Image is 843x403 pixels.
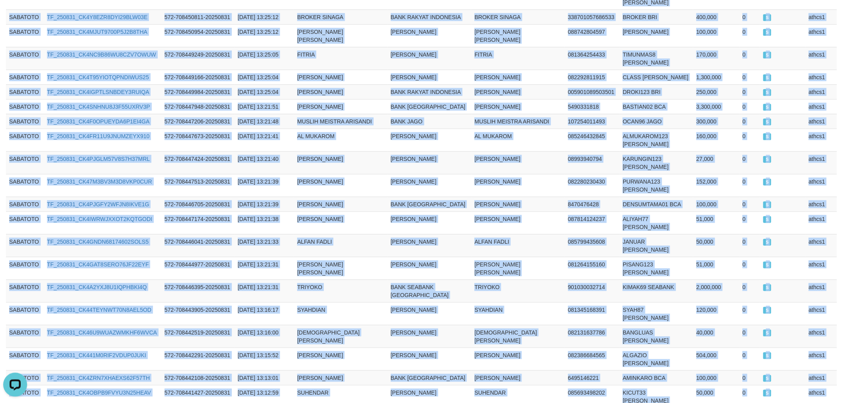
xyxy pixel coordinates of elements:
[763,89,771,96] span: SUCCESS
[161,348,235,370] td: 572-708442291-20250831
[47,89,149,95] a: TF_250831_CK4IGPTLSNBDEY3RUIQA
[235,114,294,129] td: [DATE] 13:21:48
[235,280,294,302] td: [DATE] 13:21:31
[471,84,565,99] td: [PERSON_NAME]
[6,174,44,197] td: SABATOTO
[388,70,472,84] td: [PERSON_NAME]
[294,99,387,114] td: [PERSON_NAME]
[739,114,760,129] td: 0
[388,197,472,211] td: BANK [GEOGRAPHIC_DATA]
[388,325,472,348] td: [PERSON_NAME]
[47,118,150,125] a: TF_250831_CK4F0OPUEYDA6P1EI4GA
[161,129,235,151] td: 572-708447673-20250831
[620,234,693,257] td: JANUAR [PERSON_NAME]
[620,280,693,302] td: KIMAK69 SEABANK
[6,348,44,370] td: SABATOTO
[693,99,739,114] td: 3,300,000
[471,257,565,280] td: [PERSON_NAME] [PERSON_NAME]
[763,352,771,359] span: SUCCESS
[806,24,837,47] td: athcs1
[693,47,739,70] td: 170,000
[620,10,693,24] td: BROKER BRI
[47,261,149,268] a: TF_250831_CK4GAT8SERO76JF22EYF
[161,302,235,325] td: 572-708443905-20250831
[388,10,472,24] td: BANK RAKYAT INDONESIA
[161,151,235,174] td: 572-708447424-20250831
[6,234,44,257] td: SABATOTO
[471,370,565,385] td: [PERSON_NAME]
[806,234,837,257] td: athcs1
[161,211,235,234] td: 572-708447174-20250831
[294,84,387,99] td: [PERSON_NAME]
[806,70,837,84] td: athcs1
[806,114,837,129] td: athcs1
[47,133,150,139] a: TF_250831_CK4FR11U9JNUMZEYX910
[235,370,294,385] td: [DATE] 13:13:01
[693,197,739,211] td: 100,000
[471,24,565,47] td: [PERSON_NAME] [PERSON_NAME]
[388,129,472,151] td: [PERSON_NAME]
[739,257,760,280] td: 0
[693,348,739,370] td: 504,000
[620,211,693,234] td: ALIYAH77 [PERSON_NAME]
[565,370,620,385] td: 6495146221
[388,211,472,234] td: [PERSON_NAME]
[235,302,294,325] td: [DATE] 13:16:17
[47,216,152,222] a: TF_250831_CK4IWRWJXXOT2KQTGODI
[6,129,44,151] td: SABATOTO
[294,302,387,325] td: SYAHDIAN
[693,257,739,280] td: 51,000
[565,325,620,348] td: 082131637786
[763,201,771,208] span: SUCCESS
[620,24,693,47] td: [PERSON_NAME]
[47,284,147,290] a: TF_250831_CK4A2YXJ8U1IQPHBKI4Q
[806,99,837,114] td: athcs1
[471,151,565,174] td: [PERSON_NAME]
[739,70,760,84] td: 0
[235,84,294,99] td: [DATE] 13:25:04
[693,234,739,257] td: 50,000
[739,234,760,257] td: 0
[806,197,837,211] td: athcs1
[565,280,620,302] td: 901030032714
[693,70,739,84] td: 1,300,000
[294,197,387,211] td: [PERSON_NAME]
[763,14,771,21] span: SUCCESS
[294,325,387,348] td: [DEMOGRAPHIC_DATA][PERSON_NAME]
[471,10,565,24] td: BROKER SINAGA
[763,133,771,140] span: SUCCESS
[161,197,235,211] td: 572-708446705-20250831
[471,348,565,370] td: [PERSON_NAME]
[161,114,235,129] td: 572-708447206-20250831
[739,197,760,211] td: 0
[806,348,837,370] td: athcs1
[565,174,620,197] td: 082280230430
[806,370,837,385] td: athcs1
[806,302,837,325] td: athcs1
[620,370,693,385] td: AMINKARO BCA
[235,234,294,257] td: [DATE] 13:21:33
[620,257,693,280] td: PISANG123 [PERSON_NAME]
[6,197,44,211] td: SABATOTO
[763,179,771,186] span: SUCCESS
[47,307,151,313] a: TF_250831_CK44TEYNWT70N8AEL5OD
[47,74,149,80] a: TF_250831_CK4T95YIOTQPNDIWUS25
[739,211,760,234] td: 0
[471,70,565,84] td: [PERSON_NAME]
[161,257,235,280] td: 572-708444977-20250831
[6,325,44,348] td: SABATOTO
[620,151,693,174] td: KARUNGIN123 [PERSON_NAME]
[763,156,771,163] span: SUCCESS
[388,348,472,370] td: [PERSON_NAME]
[6,84,44,99] td: SABATOTO
[806,47,837,70] td: athcs1
[471,280,565,302] td: TRIYOKO
[388,302,472,325] td: [PERSON_NAME]
[565,114,620,129] td: 107254011493
[565,47,620,70] td: 081364254433
[294,174,387,197] td: [PERSON_NAME]
[294,151,387,174] td: [PERSON_NAME]
[47,352,146,358] a: TF_250831_CK441M0RIF2VDUP0JUKI
[294,211,387,234] td: [PERSON_NAME]
[739,129,760,151] td: 0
